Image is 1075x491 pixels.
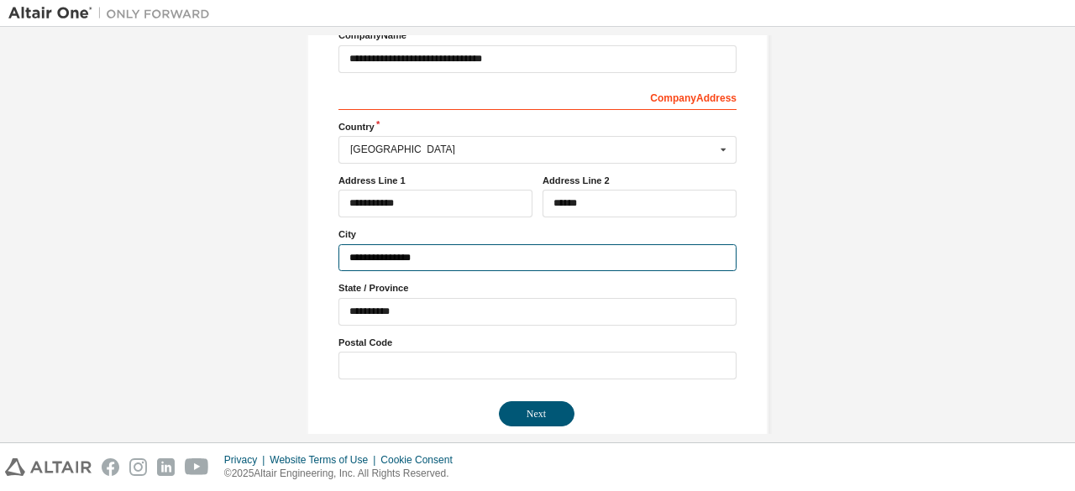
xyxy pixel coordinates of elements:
[129,458,147,476] img: instagram.svg
[338,336,737,349] label: Postal Code
[499,401,574,426] button: Next
[350,144,716,154] div: [GEOGRAPHIC_DATA]
[8,5,218,22] img: Altair One
[338,174,532,187] label: Address Line 1
[338,29,737,42] label: Company Name
[5,458,92,476] img: altair_logo.svg
[338,120,737,133] label: Country
[338,227,737,241] label: City
[157,458,175,476] img: linkedin.svg
[224,453,270,467] div: Privacy
[338,281,737,295] label: State / Province
[338,83,737,110] div: Company Address
[102,458,119,476] img: facebook.svg
[543,174,737,187] label: Address Line 2
[224,467,463,481] p: © 2025 Altair Engineering, Inc. All Rights Reserved.
[380,453,462,467] div: Cookie Consent
[185,458,209,476] img: youtube.svg
[270,453,380,467] div: Website Terms of Use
